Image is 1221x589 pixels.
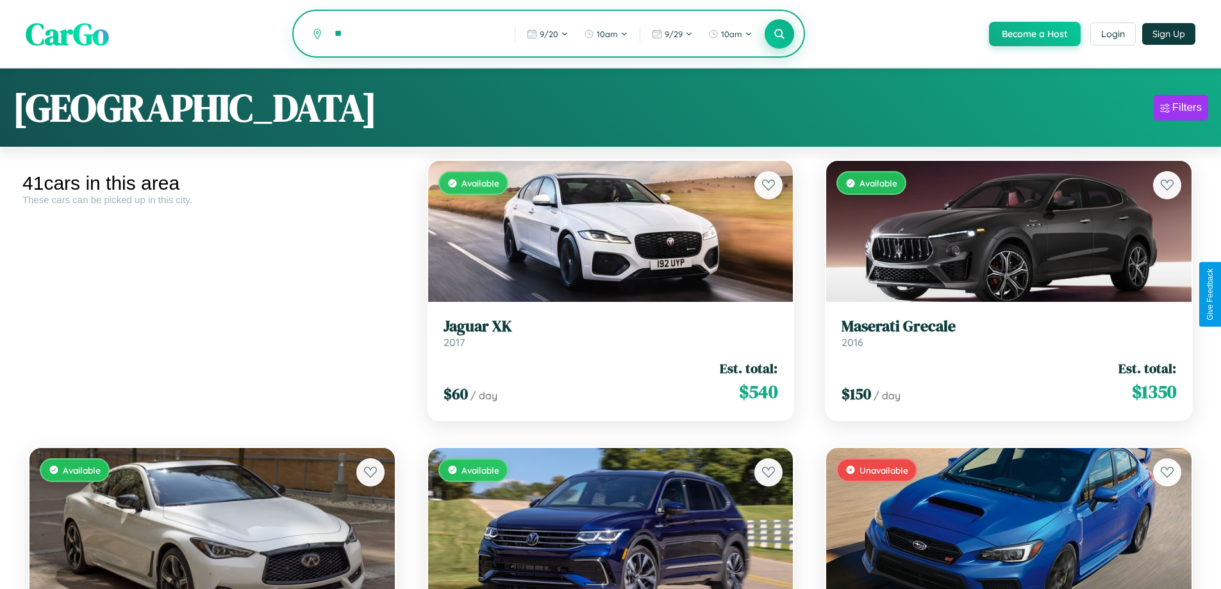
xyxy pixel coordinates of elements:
[645,24,699,44] button: 9/29
[540,29,558,39] span: 9 / 20
[842,336,863,349] span: 2016
[26,13,109,55] span: CarGo
[842,383,871,404] span: $ 150
[22,172,402,194] div: 41 cars in this area
[860,178,897,188] span: Available
[720,359,777,377] span: Est. total:
[1142,23,1195,45] button: Sign Up
[721,29,742,39] span: 10am
[1118,359,1176,377] span: Est. total:
[461,178,499,188] span: Available
[1172,101,1202,114] div: Filters
[702,24,759,44] button: 10am
[842,317,1176,336] h3: Maserati Grecale
[860,465,908,476] span: Unavailable
[874,389,901,402] span: / day
[739,379,777,404] span: $ 540
[989,22,1081,46] button: Become a Host
[444,383,468,404] span: $ 60
[63,465,101,476] span: Available
[1154,95,1208,120] button: Filters
[461,465,499,476] span: Available
[470,389,497,402] span: / day
[1132,379,1176,404] span: $ 1350
[665,29,683,39] span: 9 / 29
[444,317,778,349] a: Jaguar XK2017
[520,24,575,44] button: 9/20
[1090,22,1136,46] button: Login
[842,317,1176,349] a: Maserati Grecale2016
[444,336,465,349] span: 2017
[1206,269,1215,320] div: Give Feedback
[577,24,635,44] button: 10am
[13,81,377,134] h1: [GEOGRAPHIC_DATA]
[444,317,778,336] h3: Jaguar XK
[22,194,402,205] div: These cars can be picked up in this city.
[597,29,618,39] span: 10am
